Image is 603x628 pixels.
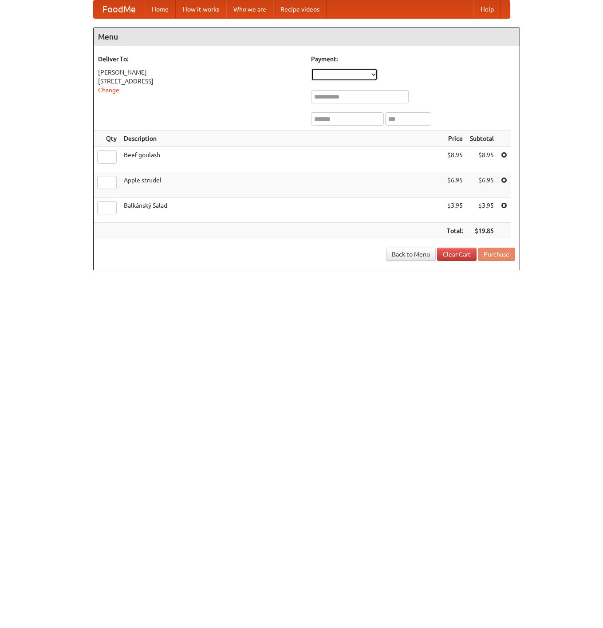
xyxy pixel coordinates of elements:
td: $6.95 [466,172,497,197]
a: Recipe videos [273,0,327,18]
h5: Deliver To: [98,55,302,63]
a: Help [473,0,501,18]
a: Home [145,0,176,18]
th: $19.85 [466,223,497,239]
td: $6.95 [443,172,466,197]
button: Purchase [478,248,515,261]
th: Description [120,130,443,147]
th: Qty [94,130,120,147]
h5: Payment: [311,55,515,63]
td: $3.95 [466,197,497,223]
a: Who we are [226,0,273,18]
td: Beef goulash [120,147,443,172]
a: Back to Menu [386,248,436,261]
td: $3.95 [443,197,466,223]
th: Price [443,130,466,147]
h4: Menu [94,28,520,46]
div: [STREET_ADDRESS] [98,77,302,86]
td: Apple strudel [120,172,443,197]
a: How it works [176,0,226,18]
div: [PERSON_NAME] [98,68,302,77]
a: Clear Cart [437,248,477,261]
td: $8.95 [466,147,497,172]
a: FoodMe [94,0,145,18]
td: $8.95 [443,147,466,172]
th: Subtotal [466,130,497,147]
a: Change [98,87,119,94]
td: Balkánský Salad [120,197,443,223]
th: Total: [443,223,466,239]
